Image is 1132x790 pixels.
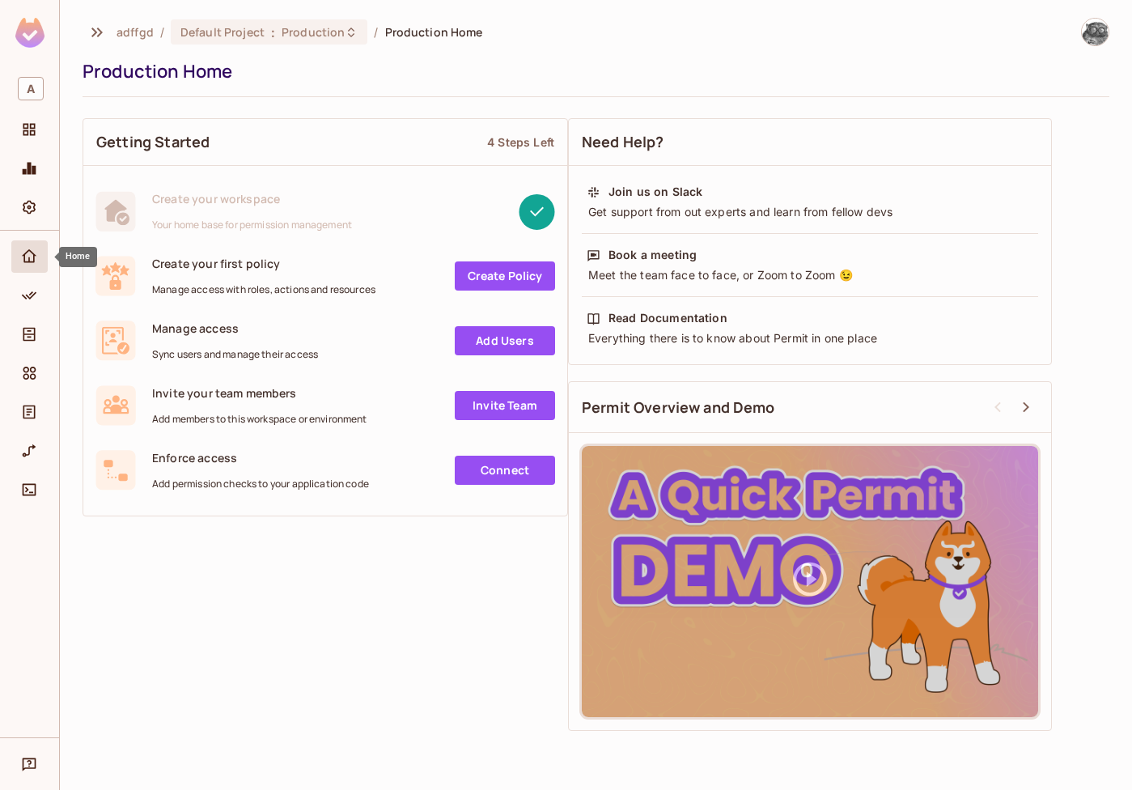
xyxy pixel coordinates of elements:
[152,478,369,491] span: Add permission checks to your application code
[608,247,697,263] div: Book a meeting
[374,24,378,40] li: /
[11,474,48,506] div: Connect
[11,152,48,185] div: Monitoring
[11,318,48,350] div: Directory
[152,348,318,361] span: Sync users and manage their access
[117,24,154,40] span: the active workspace
[11,396,48,428] div: Audit Log
[587,330,1033,346] div: Everything there is to know about Permit in one place
[152,413,367,426] span: Add members to this workspace or environment
[180,24,265,40] span: Default Project
[11,279,48,312] div: Policy
[608,310,727,326] div: Read Documentation
[455,326,555,355] a: Add Users
[1082,19,1109,45] img: Umit Kitapcigil
[152,283,375,296] span: Manage access with roles, actions and resources
[152,450,369,465] span: Enforce access
[587,204,1033,220] div: Get support from out experts and learn from fellow devs
[152,191,352,206] span: Create your workspace
[11,113,48,146] div: Projects
[608,184,702,200] div: Join us on Slack
[152,256,375,271] span: Create your first policy
[15,18,45,48] img: SReyMgAAAABJRU5ErkJggg==
[385,24,483,40] span: Production Home
[59,247,97,267] div: Home
[282,24,345,40] span: Production
[152,385,367,401] span: Invite your team members
[11,435,48,467] div: URL Mapping
[11,748,48,780] div: Help & Updates
[11,70,48,107] div: Workspace: adffgd
[160,24,164,40] li: /
[455,261,555,291] a: Create Policy
[11,240,48,273] div: Home
[96,132,210,152] span: Getting Started
[11,191,48,223] div: Settings
[270,26,276,39] span: :
[487,134,554,150] div: 4 Steps Left
[587,267,1033,283] div: Meet the team face to face, or Zoom to Zoom 😉
[455,456,555,485] a: Connect
[18,77,44,100] span: A
[83,59,1101,83] div: Production Home
[455,391,555,420] a: Invite Team
[582,132,664,152] span: Need Help?
[152,219,352,231] span: Your home base for permission management
[582,397,775,418] span: Permit Overview and Demo
[11,357,48,389] div: Elements
[152,321,318,336] span: Manage access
